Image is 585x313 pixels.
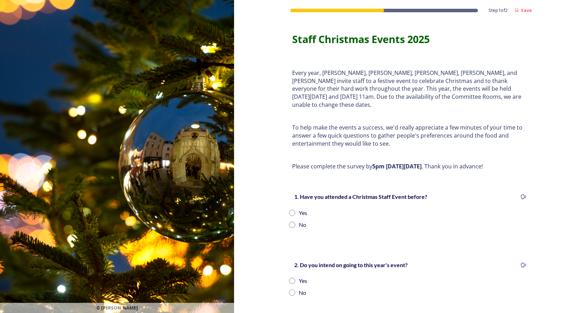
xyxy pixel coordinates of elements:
span: © [PERSON_NAME] [96,305,138,311]
div: Yes [299,277,307,285]
p: Please complete the survey by . Thank you in advance! [292,162,527,171]
p: To help make the events a success, we'd really appreciate a few minutes of your time to answer a ... [292,124,527,147]
span: Step 1 of 2 [488,7,508,14]
div: No [299,288,306,297]
strong: Save [521,7,532,13]
strong: 1. Have you attended a Christmas Staff Event before? [294,193,427,200]
strong: 2. Do you intend on going to this year's event? [294,262,408,268]
div: Yes [299,209,307,217]
strong: 5pm [DATE][DATE] [372,162,422,170]
div: No [299,221,306,229]
strong: Staff Christmas Events 2025 [292,32,430,46]
p: Every year, [PERSON_NAME], [PERSON_NAME], [PERSON_NAME], [PERSON_NAME], and [PERSON_NAME] invite ... [292,69,527,109]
